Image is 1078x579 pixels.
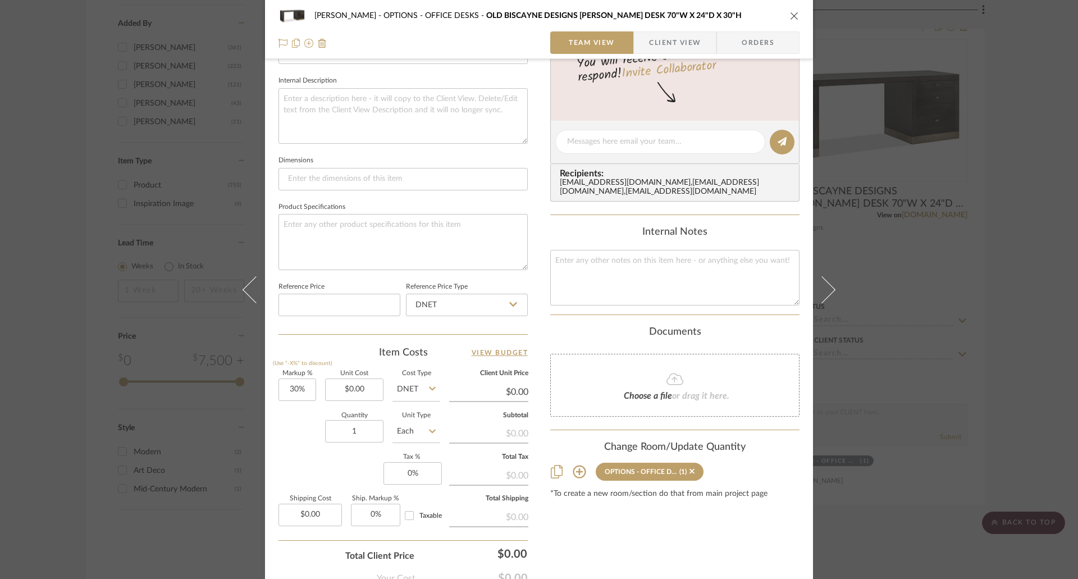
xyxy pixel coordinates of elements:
span: or drag it here. [672,391,729,400]
div: [EMAIL_ADDRESS][DOMAIN_NAME] , [EMAIL_ADDRESS][DOMAIN_NAME] , [EMAIL_ADDRESS][DOMAIN_NAME] [560,179,794,197]
label: Subtotal [449,413,528,418]
span: Team View [569,31,615,54]
span: Client View [649,31,701,54]
div: Change Room/Update Quantity [550,441,800,454]
img: Remove from project [318,39,327,48]
label: Cost Type [392,371,440,376]
label: Ship. Markup % [351,496,400,502]
div: $0.00 [449,422,528,443]
label: Client Unit Price [449,371,528,376]
button: close [789,11,800,21]
input: Enter the dimensions of this item [278,168,528,190]
span: Total Client Price [345,549,414,563]
span: OPTIONS - OFFICE DESKS [383,12,486,20]
div: (1) [679,468,687,476]
label: Internal Description [278,78,337,84]
div: $0.00 [420,542,532,565]
label: Tax % [383,454,440,460]
div: $0.00 [449,464,528,485]
div: Documents [550,326,800,339]
label: Shipping Cost [278,496,342,502]
label: Product Specifications [278,204,345,210]
label: Total Tax [449,454,528,460]
label: Markup % [278,371,316,376]
span: OLD BISCAYNE DESIGNS [PERSON_NAME] DESK 70"W X 24"D X 30"H [486,12,742,20]
div: OPTIONS - OFFICE DESKS [605,468,677,476]
label: Reference Price Type [406,284,468,290]
label: Reference Price [278,284,325,290]
div: Internal Notes [550,226,800,239]
label: Total Shipping [449,496,528,502]
div: $0.00 [449,506,528,526]
label: Quantity [325,413,383,418]
label: Unit Type [392,413,440,418]
span: Taxable [419,512,442,519]
span: Choose a file [624,391,672,400]
a: View Budget [472,346,528,359]
div: Item Costs [278,346,528,359]
span: [PERSON_NAME] [314,12,383,20]
span: Recipients: [560,168,794,179]
label: Unit Cost [325,371,383,376]
label: Dimensions [278,158,313,163]
span: Orders [729,31,787,54]
div: *To create a new room/section do that from main project page [550,490,800,499]
img: 65b577c2-1e6c-467b-83d9-a2255824335f_48x40.jpg [278,4,305,27]
a: Invite Collaborator [621,56,717,84]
